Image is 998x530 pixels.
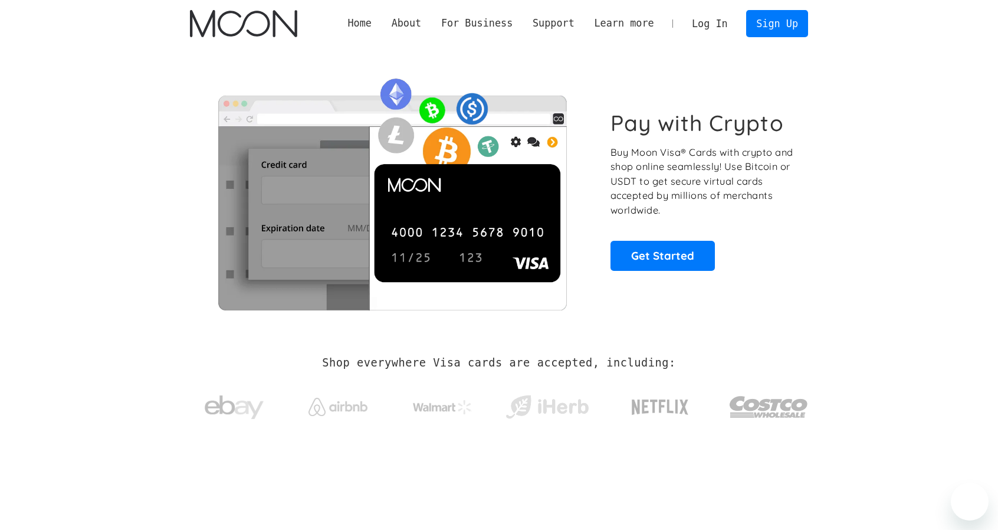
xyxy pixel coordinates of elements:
p: Buy Moon Visa® Cards with crypto and shop online seamlessly! Use Bitcoin or USDT to get secure vi... [610,145,795,218]
div: Learn more [594,16,654,31]
h1: Pay with Crypto [610,110,784,136]
div: For Business [441,16,513,31]
a: Airbnb [294,386,382,422]
h2: Shop everywhere Visa cards are accepted, including: [322,356,675,369]
img: ebay [205,389,264,426]
div: About [392,16,422,31]
img: Walmart [413,400,472,414]
img: Airbnb [308,398,367,416]
a: Sign Up [746,10,807,37]
a: ebay [190,377,278,432]
img: Moon Logo [190,10,297,37]
a: Log In [682,11,737,37]
a: Netflix [608,381,713,428]
a: Home [338,16,382,31]
div: Learn more [585,16,664,31]
div: Support [533,16,574,31]
img: Netflix [631,392,690,422]
a: home [190,10,297,37]
iframe: Button to launch messaging window [951,483,989,521]
div: Support [523,16,584,31]
div: For Business [431,16,523,31]
a: Walmart [399,388,487,420]
img: iHerb [503,392,591,423]
a: iHerb [503,380,591,428]
a: Costco [729,373,808,435]
img: Moon Cards let you spend your crypto anywhere Visa is accepted. [190,70,594,310]
a: Get Started [610,241,715,270]
img: Costco [729,385,808,429]
div: About [382,16,431,31]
